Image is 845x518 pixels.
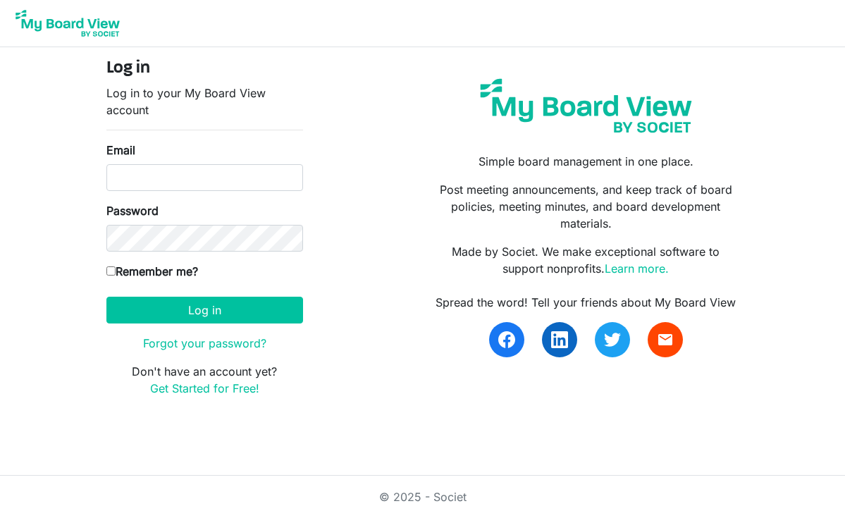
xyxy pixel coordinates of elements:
[106,58,303,79] h4: Log in
[150,381,259,395] a: Get Started for Free!
[106,202,159,219] label: Password
[471,70,701,142] img: my-board-view-societ.svg
[106,363,303,397] p: Don't have an account yet?
[433,294,739,311] div: Spread the word! Tell your friends about My Board View
[379,490,467,504] a: © 2025 - Societ
[106,263,198,280] label: Remember me?
[605,261,669,276] a: Learn more.
[106,85,303,118] p: Log in to your My Board View account
[106,297,303,323] button: Log in
[604,331,621,348] img: twitter.svg
[498,331,515,348] img: facebook.svg
[143,336,266,350] a: Forgot your password?
[106,142,135,159] label: Email
[648,322,683,357] a: email
[11,6,124,41] img: My Board View Logo
[433,243,739,277] p: Made by Societ. We make exceptional software to support nonprofits.
[551,331,568,348] img: linkedin.svg
[106,266,116,276] input: Remember me?
[657,331,674,348] span: email
[433,181,739,232] p: Post meeting announcements, and keep track of board policies, meeting minutes, and board developm...
[433,153,739,170] p: Simple board management in one place.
